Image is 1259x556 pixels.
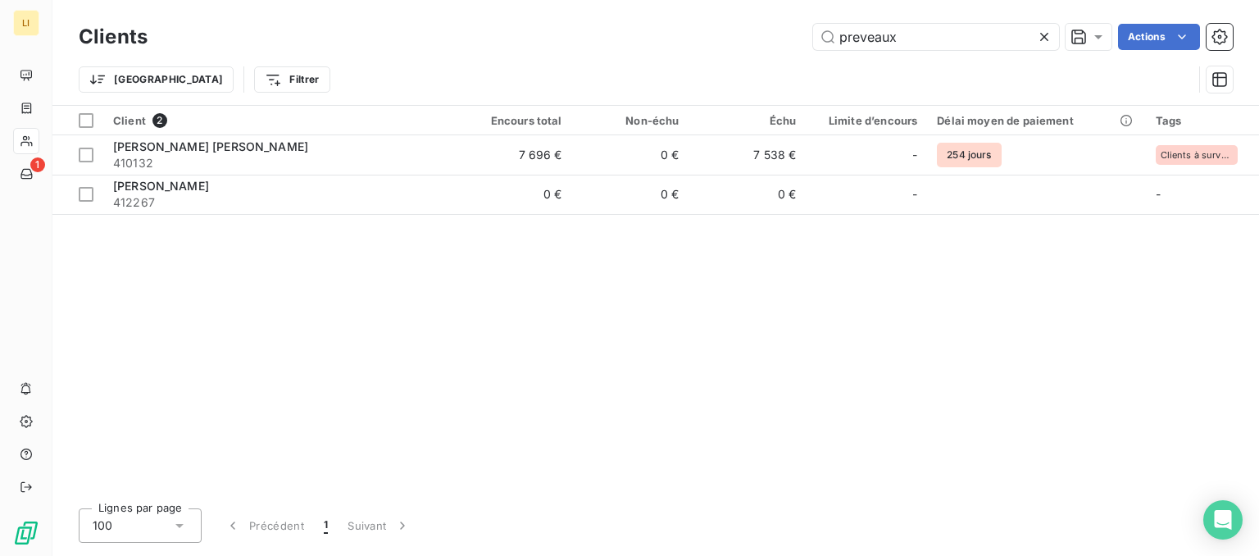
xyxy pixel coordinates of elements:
span: 254 jours [937,143,1001,167]
button: Suivant [338,508,420,543]
span: 1 [30,157,45,172]
div: Encours total [465,114,562,127]
button: Filtrer [254,66,330,93]
span: 1 [324,517,328,534]
td: 7 696 € [455,135,572,175]
div: Limite d’encours [816,114,917,127]
div: Échu [699,114,797,127]
span: Client [113,114,146,127]
span: 2 [152,113,167,128]
span: - [912,147,917,163]
button: 1 [314,508,338,543]
button: Précédent [215,508,314,543]
div: Open Intercom Messenger [1203,500,1243,540]
span: - [1156,187,1161,201]
span: 412267 [113,194,445,211]
span: 410132 [113,155,445,171]
span: Clients à surveiller [1161,150,1233,160]
td: 7 538 € [689,135,807,175]
a: 1 [13,161,39,187]
div: Délai moyen de paiement [937,114,1135,127]
td: 0 € [689,175,807,214]
button: [GEOGRAPHIC_DATA] [79,66,234,93]
td: 0 € [572,175,689,214]
span: [PERSON_NAME] [PERSON_NAME] [113,139,308,153]
div: Tags [1156,114,1249,127]
img: Logo LeanPay [13,520,39,546]
button: Actions [1118,24,1200,50]
td: 0 € [455,175,572,214]
div: LI [13,10,39,36]
span: [PERSON_NAME] [113,179,209,193]
input: Rechercher [813,24,1059,50]
h3: Clients [79,22,148,52]
div: Non-échu [582,114,679,127]
span: 100 [93,517,112,534]
span: - [912,186,917,203]
td: 0 € [572,135,689,175]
